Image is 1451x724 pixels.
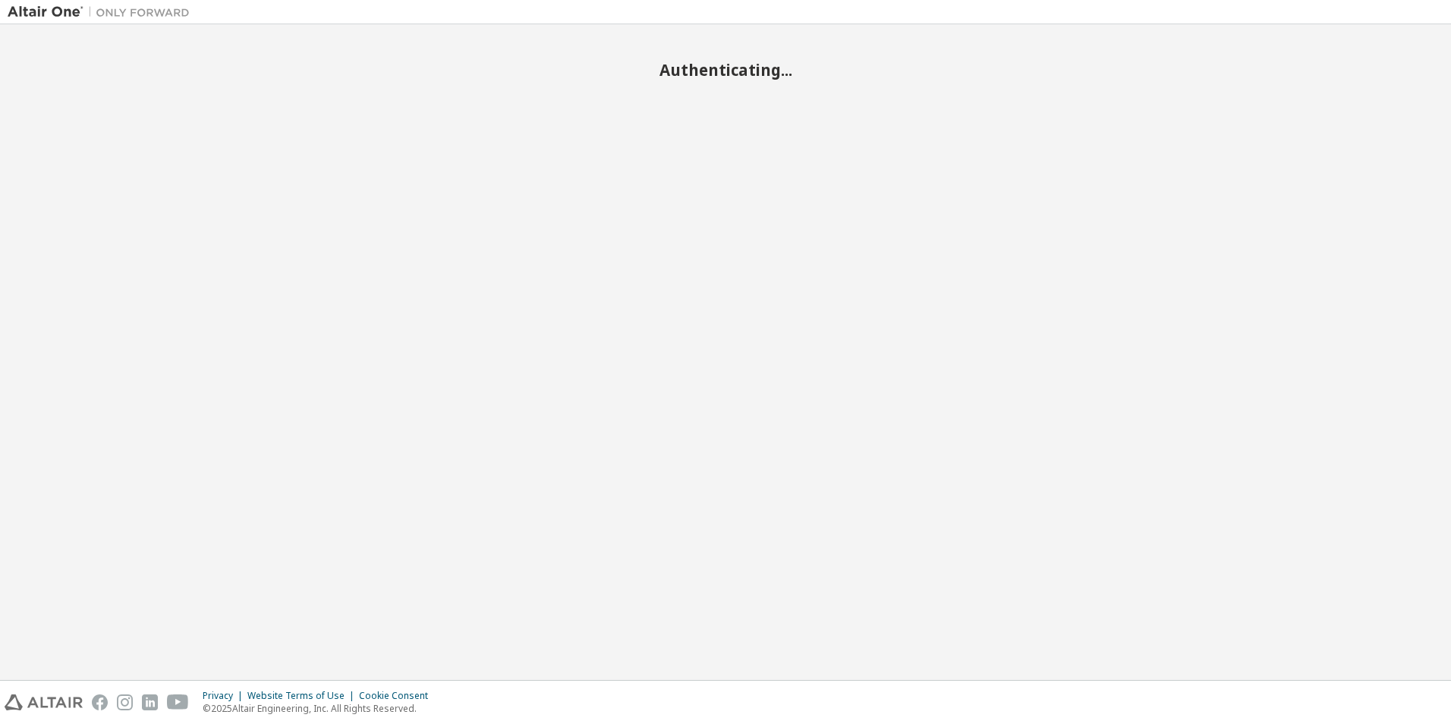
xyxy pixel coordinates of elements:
[117,694,133,710] img: instagram.svg
[247,690,359,702] div: Website Terms of Use
[167,694,189,710] img: youtube.svg
[203,702,437,715] p: © 2025 Altair Engineering, Inc. All Rights Reserved.
[8,5,197,20] img: Altair One
[142,694,158,710] img: linkedin.svg
[359,690,437,702] div: Cookie Consent
[8,60,1443,80] h2: Authenticating...
[92,694,108,710] img: facebook.svg
[203,690,247,702] div: Privacy
[5,694,83,710] img: altair_logo.svg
